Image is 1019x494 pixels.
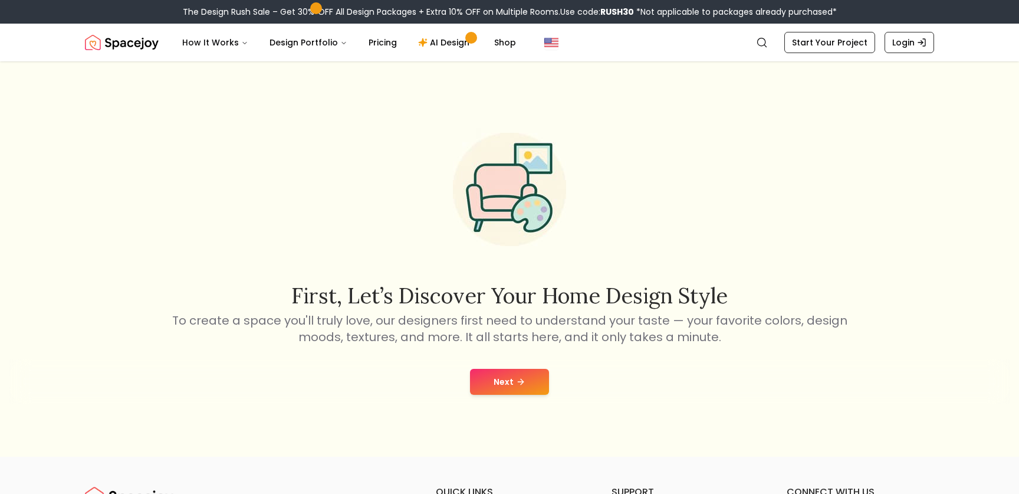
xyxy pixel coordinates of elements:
[170,312,849,345] p: To create a space you'll truly love, our designers first need to understand your taste — your fav...
[560,6,634,18] span: Use code:
[85,24,934,61] nav: Global
[173,31,525,54] nav: Main
[434,114,585,265] img: Start Style Quiz Illustration
[544,35,558,50] img: United States
[85,31,159,54] img: Spacejoy Logo
[885,32,934,53] a: Login
[173,31,258,54] button: How It Works
[485,31,525,54] a: Shop
[634,6,837,18] span: *Not applicable to packages already purchased*
[183,6,837,18] div: The Design Rush Sale – Get 30% OFF All Design Packages + Extra 10% OFF on Multiple Rooms.
[170,284,849,307] h2: First, let’s discover your home design style
[260,31,357,54] button: Design Portfolio
[470,369,549,395] button: Next
[784,32,875,53] a: Start Your Project
[85,31,159,54] a: Spacejoy
[600,6,634,18] b: RUSH30
[409,31,482,54] a: AI Design
[359,31,406,54] a: Pricing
